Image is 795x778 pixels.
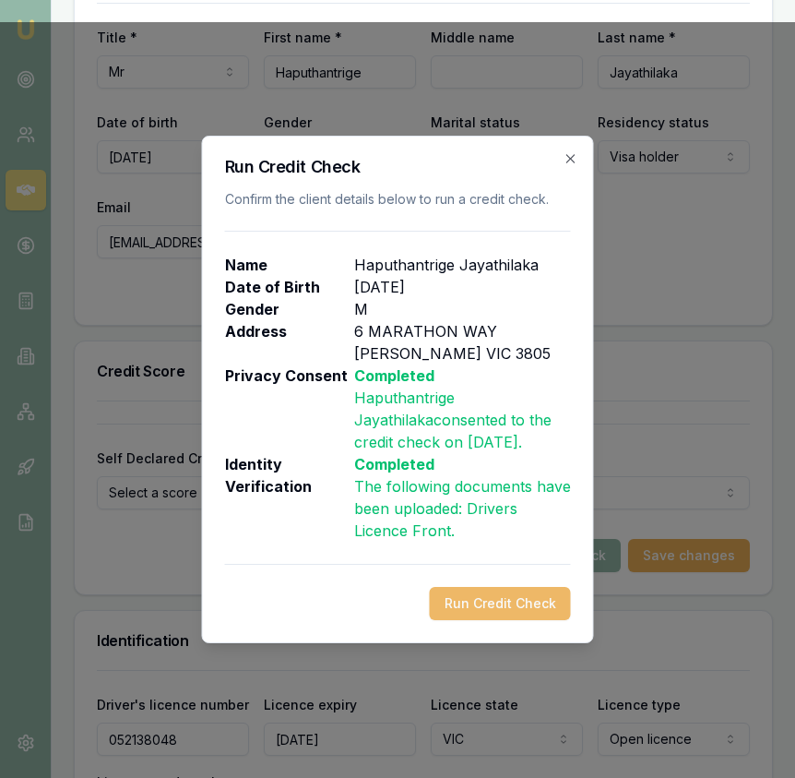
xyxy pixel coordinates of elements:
[354,387,571,453] p: Haputhantrige Jayathilaka consented to the credit check on [DATE] .
[225,276,354,298] p: Date of Birth
[354,475,571,542] p: The following documents have been uploaded: .
[225,320,354,365] p: Address
[354,276,405,298] p: [DATE]
[354,365,571,387] p: Completed
[225,190,571,209] p: Confirm the client details below to run a credit check.
[225,159,571,175] h2: Run Credit Check
[354,453,571,475] p: Completed
[225,365,354,453] p: Privacy Consent
[354,254,539,276] p: Haputhantrige Jayathilaka
[225,298,354,320] p: Gender
[354,298,368,320] p: M
[430,587,571,620] button: Run Credit Check
[354,320,571,365] p: 6 MARATHON WAY [PERSON_NAME] VIC 3805
[225,453,354,542] p: Identity Verification
[225,254,354,276] p: Name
